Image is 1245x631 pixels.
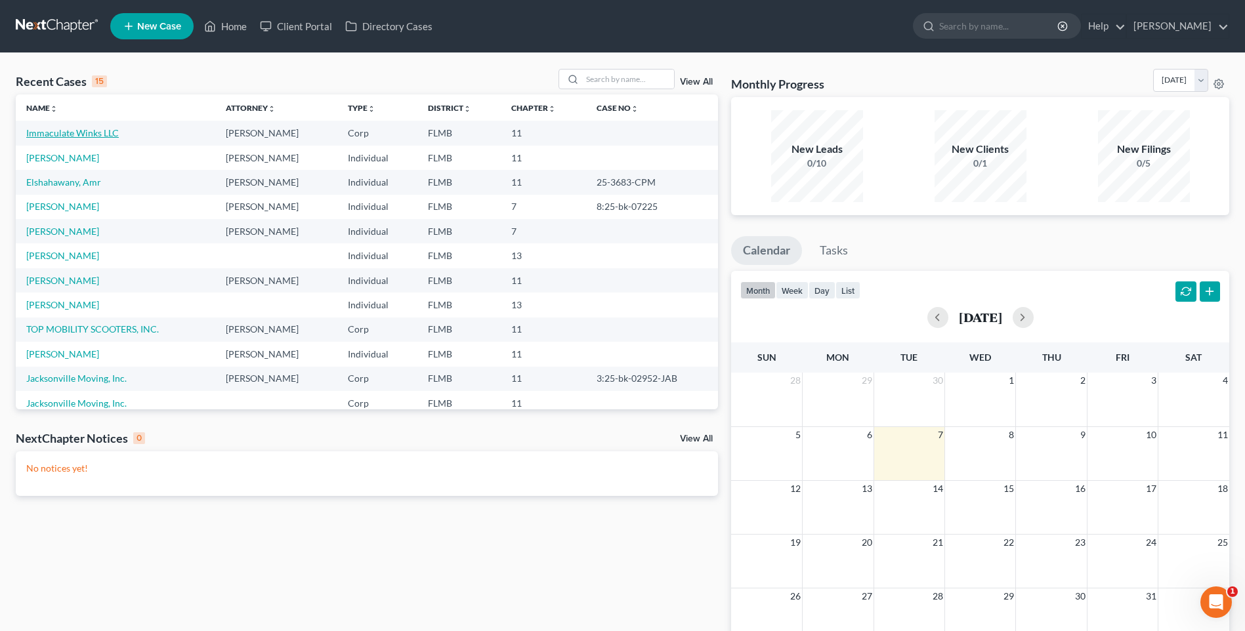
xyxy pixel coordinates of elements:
td: [PERSON_NAME] [215,367,337,391]
td: FLMB [417,121,501,145]
div: 0 [133,432,145,444]
a: Calendar [731,236,802,265]
td: Individual [337,342,417,366]
a: Client Portal [253,14,339,38]
span: 18 [1216,481,1229,497]
td: [PERSON_NAME] [215,342,337,366]
a: Home [198,14,253,38]
span: 26 [789,588,802,604]
h2: [DATE] [959,310,1002,324]
span: New Case [137,22,181,31]
td: Corp [337,317,417,342]
a: Jacksonville Moving, Inc. [26,397,127,409]
td: 11 [501,317,586,342]
a: Nameunfold_more [26,103,58,113]
span: 13 [860,481,874,497]
td: [PERSON_NAME] [215,121,337,145]
td: FLMB [417,243,501,268]
td: 11 [501,391,586,415]
a: Elshahawany, Amr [26,176,101,188]
span: 2 [1079,373,1087,388]
span: 17 [1145,481,1158,497]
span: 14 [931,481,944,497]
td: FLMB [417,195,501,219]
a: Directory Cases [339,14,439,38]
a: [PERSON_NAME] [26,226,99,237]
div: 0/1 [935,157,1026,170]
input: Search by name... [582,70,674,89]
td: 11 [501,268,586,293]
iframe: Intercom live chat [1200,586,1232,618]
a: Immaculate Winks LLC [26,127,119,138]
span: Fri [1116,352,1129,363]
td: [PERSON_NAME] [215,317,337,342]
span: 9 [1079,427,1087,443]
span: 5 [794,427,802,443]
p: No notices yet! [26,462,707,475]
span: Sun [757,352,776,363]
a: [PERSON_NAME] [26,250,99,261]
span: 8 [1007,427,1015,443]
span: Tue [900,352,918,363]
a: [PERSON_NAME] [26,152,99,163]
span: 22 [1002,535,1015,550]
td: [PERSON_NAME] [215,195,337,219]
h3: Monthly Progress [731,76,824,92]
div: 0/5 [1098,157,1190,170]
span: 28 [931,588,944,604]
a: TOP MOBILITY SCOOTERS, INC. [26,323,159,335]
div: New Leads [771,142,863,157]
span: 1 [1007,373,1015,388]
td: 11 [501,367,586,391]
span: 4 [1221,373,1229,388]
i: unfold_more [268,105,276,113]
span: 30 [931,373,944,388]
div: 0/10 [771,157,863,170]
td: 13 [501,243,586,268]
td: 8:25-bk-07225 [586,195,718,219]
span: 28 [789,373,802,388]
div: NextChapter Notices [16,430,145,446]
span: 25 [1216,535,1229,550]
a: [PERSON_NAME] [26,348,99,359]
span: 21 [931,535,944,550]
td: 11 [501,121,586,145]
span: 27 [860,588,874,604]
td: FLMB [417,317,501,342]
span: 6 [866,427,874,443]
td: FLMB [417,170,501,194]
a: Chapterunfold_more [511,103,556,113]
div: 15 [92,75,107,87]
span: 12 [789,481,802,497]
td: FLMB [417,391,501,415]
td: Corp [337,121,417,145]
td: Individual [337,219,417,243]
span: 7 [937,427,944,443]
span: 19 [789,535,802,550]
div: New Clients [935,142,1026,157]
span: 29 [1002,588,1015,604]
td: Individual [337,146,417,170]
td: 11 [501,342,586,366]
a: [PERSON_NAME] [26,275,99,286]
i: unfold_more [548,105,556,113]
td: FLMB [417,342,501,366]
span: 10 [1145,427,1158,443]
button: list [835,281,860,299]
td: [PERSON_NAME] [215,146,337,170]
td: [PERSON_NAME] [215,268,337,293]
span: Wed [969,352,991,363]
i: unfold_more [368,105,375,113]
td: [PERSON_NAME] [215,219,337,243]
a: [PERSON_NAME] [26,299,99,310]
i: unfold_more [50,105,58,113]
div: New Filings [1098,142,1190,157]
td: Corp [337,391,417,415]
td: FLMB [417,367,501,391]
a: Districtunfold_more [428,103,471,113]
td: Individual [337,195,417,219]
button: day [809,281,835,299]
td: Corp [337,367,417,391]
span: 23 [1074,535,1087,550]
i: unfold_more [463,105,471,113]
